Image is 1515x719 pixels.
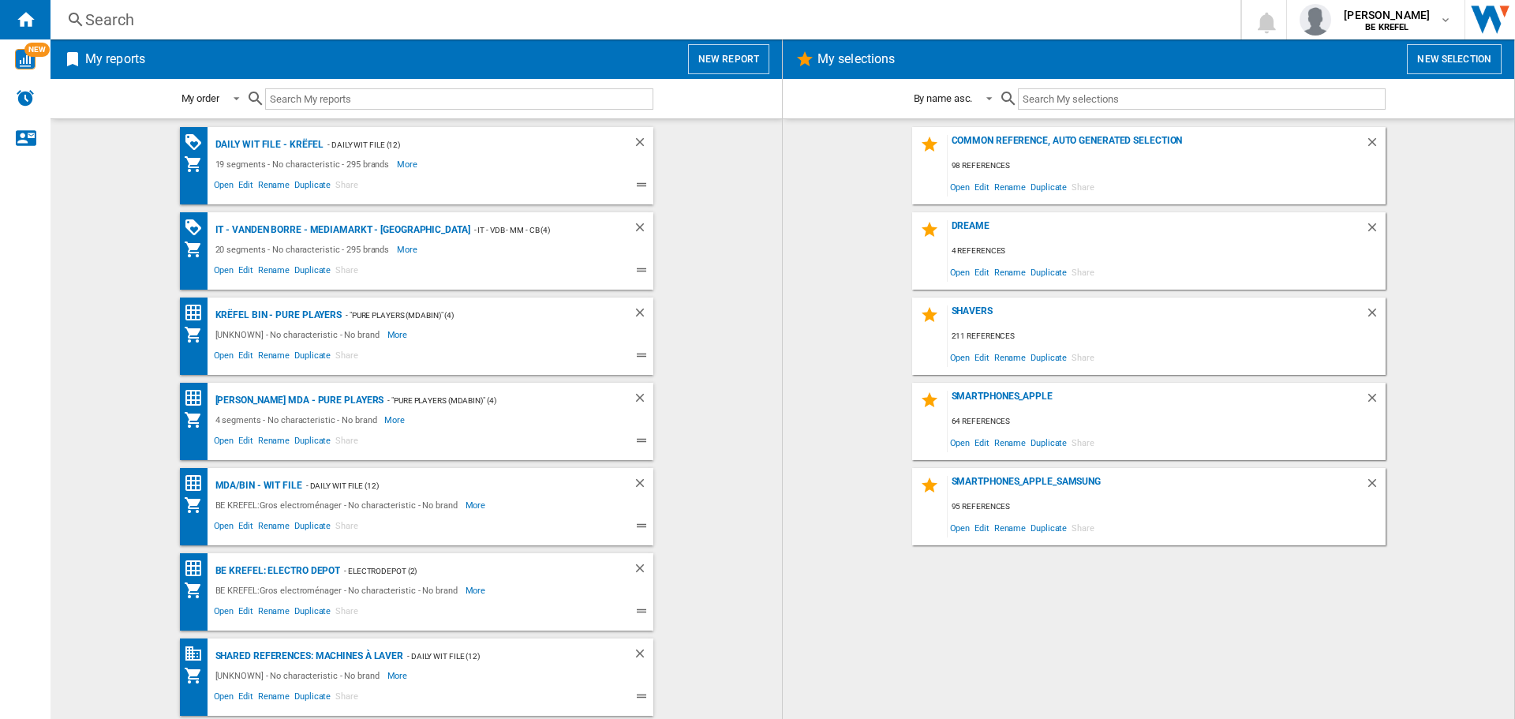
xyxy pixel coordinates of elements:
span: Edit [972,432,992,453]
span: Duplicate [292,519,333,537]
span: Rename [256,348,292,367]
span: Rename [992,176,1028,197]
span: Edit [236,433,256,452]
div: Delete [633,135,653,155]
div: Delete [633,646,653,666]
span: Edit [236,263,256,282]
div: 19 segments - No characteristic - 295 brands [211,155,398,174]
div: My Assortment [184,410,211,429]
span: Share [1069,261,1097,283]
span: Rename [992,261,1028,283]
div: Delete [633,476,653,496]
span: Share [1069,517,1097,538]
span: Rename [256,519,292,537]
button: New selection [1407,44,1502,74]
div: BE KREFEL: Electro depot [211,561,341,581]
div: [UNKNOWN] - No characteristic - No brand [211,325,387,344]
span: Duplicate [292,689,333,708]
div: - ElectroDepot (2) [340,561,600,581]
span: Edit [236,348,256,367]
div: MDA/BIN - WIT file [211,476,302,496]
div: [PERSON_NAME] MDA - Pure Players [211,391,384,410]
div: Price Matrix [184,559,211,579]
div: Shared references: Machines à laver [211,646,404,666]
div: PROMOTIONS Matrix [184,133,211,152]
span: Edit [972,346,992,368]
b: BE KREFEL [1365,22,1408,32]
span: Share [333,263,361,282]
div: Price Matrix [184,388,211,408]
span: Duplicate [292,178,333,197]
span: Share [1069,346,1097,368]
div: My order [181,92,219,104]
div: Common reference, auto generated selection [948,135,1365,156]
div: By name asc. [914,92,973,104]
img: wise-card.svg [15,49,36,69]
span: Rename [256,689,292,708]
span: Edit [236,178,256,197]
div: Search [85,9,1199,31]
div: IT - Vanden Borre - Mediamarkt - [GEOGRAPHIC_DATA] [211,220,470,240]
div: - "Pure Players (MDABIN)" (4) [383,391,600,410]
span: Edit [236,604,256,623]
div: - Daily WIT file (12) [302,476,601,496]
span: Duplicate [1028,346,1069,368]
span: More [387,325,410,344]
span: Duplicate [292,263,333,282]
div: My Assortment [184,581,211,600]
div: Shavers [948,305,1365,327]
span: Rename [256,263,292,282]
div: 64 references [948,412,1386,432]
span: Open [948,517,973,538]
span: Open [211,348,237,367]
div: - Daily WIT file (12) [324,135,600,155]
span: [PERSON_NAME] [1344,7,1430,23]
div: Delete [633,391,653,410]
div: My Assortment [184,240,211,259]
div: Price Matrix [184,303,211,323]
span: Open [211,519,237,537]
span: Edit [236,519,256,537]
span: More [397,155,420,174]
input: Search My selections [1018,88,1385,110]
span: Share [333,433,361,452]
span: Open [211,178,237,197]
span: Rename [992,432,1028,453]
h2: My selections [814,44,898,74]
span: Rename [992,346,1028,368]
div: 211 references [948,327,1386,346]
h2: My reports [82,44,148,74]
span: NEW [24,43,50,57]
span: Open [211,433,237,452]
span: Open [948,346,973,368]
div: Delete [1365,305,1386,327]
div: PROMOTIONS Matrix [184,218,211,238]
span: More [397,240,420,259]
div: 4 references [948,242,1386,261]
span: More [466,581,488,600]
span: Share [333,604,361,623]
div: My Assortment [184,496,211,515]
div: Delete [633,220,653,240]
span: Share [333,519,361,537]
span: Duplicate [1028,176,1069,197]
span: Duplicate [1028,432,1069,453]
div: BE KREFEL:Gros electroménager - No characteristic - No brand [211,581,466,600]
div: Delete [1365,391,1386,412]
img: profile.jpg [1300,4,1331,36]
div: 95 references [948,497,1386,517]
span: More [387,666,410,685]
span: Rename [256,433,292,452]
div: Delete [1365,135,1386,156]
span: Share [1069,432,1097,453]
span: Edit [972,261,992,283]
div: BE KREFEL:Gros electroménager - No characteristic - No brand [211,496,466,515]
span: Share [1069,176,1097,197]
span: Open [948,432,973,453]
span: Open [211,604,237,623]
div: Daily WIT file - Krëfel [211,135,324,155]
span: Share [333,178,361,197]
button: New report [688,44,769,74]
span: Share [333,689,361,708]
div: - Daily WIT file (12) [403,646,600,666]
